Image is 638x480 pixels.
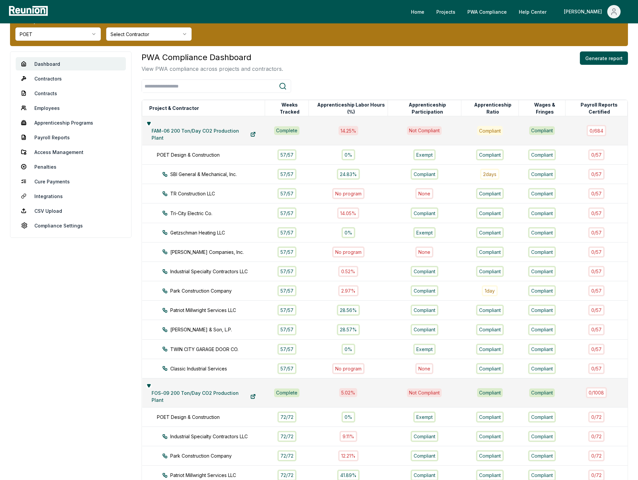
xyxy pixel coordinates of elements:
a: CSV Upload [16,204,126,217]
a: Projects [431,5,461,18]
a: FAM-06 200 Ton/Day CO2 Production Plant [146,128,261,141]
div: Compliant [528,412,556,423]
div: Compliant [476,431,504,442]
div: 57 / 57 [277,247,296,258]
div: Compliant [528,431,556,442]
div: 0 / 72 [588,450,605,461]
div: 0 / 57 [588,324,605,335]
a: Payroll Reports [16,131,126,144]
a: Compliance Settings [16,219,126,232]
div: TR Construction LLC [162,190,277,197]
div: Patriot Millwright Services LLC [162,307,277,314]
div: 72 / 72 [277,431,296,442]
div: Exempt [413,227,436,238]
div: [PERSON_NAME] [564,5,605,18]
div: Compliant [528,305,556,316]
div: 1 day [482,285,498,296]
div: Compliant [476,149,504,160]
div: Compliant [411,431,438,442]
div: 72 / 72 [277,450,296,461]
button: Generate report [580,51,628,65]
button: Apprenticeship Participation [394,102,461,115]
div: Compliant [476,412,504,423]
div: 12.21% [338,450,359,461]
div: 0 / 57 [588,247,605,258]
div: 0.52% [338,266,358,277]
a: Home [406,5,430,18]
div: 0 / 57 [588,207,605,218]
div: Exempt [413,149,436,160]
div: Compliant [528,344,556,355]
div: Compliant [528,450,556,461]
div: Compliant [528,285,556,296]
div: Not Compliant [407,126,442,135]
div: Getzschman Heating LLC [162,229,277,236]
div: Not Compliant [407,388,442,397]
div: 0 / 57 [588,305,605,316]
div: 57 / 57 [277,149,296,160]
div: 57 / 57 [277,169,296,180]
div: 28.57% [337,324,360,335]
div: 72 / 72 [277,412,296,423]
a: Penalties [16,160,126,173]
div: Compliant [528,266,556,277]
div: Compliant [411,169,438,180]
div: 0 / 72 [588,431,605,442]
div: Compliant [477,388,503,397]
div: 28.56% [337,305,360,316]
div: 2.97% [338,285,359,296]
div: Complete [274,388,299,397]
div: Compliant [528,247,556,258]
button: Weeks Tracked [271,102,308,115]
div: Compliant [411,450,438,461]
div: 0 / 57 [588,169,605,180]
div: Industrial Specialty Contractors LLC [162,433,277,440]
div: Compliant [476,188,504,199]
div: 57 / 57 [277,305,296,316]
div: Compliant [411,285,438,296]
a: Integrations [16,189,126,203]
div: None [415,188,433,199]
div: 57 / 57 [277,363,296,374]
div: 57 / 57 [277,344,296,355]
div: Compliant [528,188,556,199]
div: Compliant [476,247,504,258]
div: Classic Industrial Services [162,365,277,372]
button: Apprenticeship Labor Hours (%) [314,102,388,115]
div: 0 / 72 [588,412,605,423]
div: Industrial Specialty Contractors LLC [162,268,277,275]
div: 0 / 57 [588,188,605,199]
div: 14.25 % [339,126,358,135]
div: Compliant [528,149,556,160]
div: 0% [342,149,355,160]
div: 0 / 57 [588,363,605,374]
a: Help Center [513,5,552,18]
div: 0 / 57 [588,227,605,238]
div: 57 / 57 [277,188,296,199]
div: Compliant [476,450,504,461]
div: 2 day s [480,169,499,180]
a: FOS-09 200 Ton/Day CO2 Production Plant [146,390,261,403]
div: 5.02 % [339,388,357,397]
div: Patriot Millwright Services LLC [162,472,277,479]
div: 0 / 57 [588,344,605,355]
div: SBI General & Mechanical, Inc. [162,171,277,178]
div: 14.05% [337,207,359,218]
div: Complete [274,126,299,135]
div: 0 / 684 [587,125,606,136]
div: 0 / 57 [588,266,605,277]
div: Compliant [411,324,438,335]
div: 57 / 57 [277,227,296,238]
button: Apprenticeship Ratio [467,102,519,115]
div: 57 / 57 [277,266,296,277]
div: POET Design & Construction [157,151,272,158]
div: Compliant [529,388,555,397]
nav: Main [406,5,631,18]
div: Compliant [411,207,438,218]
div: No program [332,247,365,258]
a: Apprenticeship Programs [16,116,126,129]
div: 0% [342,344,355,355]
div: Compliant [476,305,504,316]
div: Compliant [411,266,438,277]
div: POET Design & Construction [157,414,272,421]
